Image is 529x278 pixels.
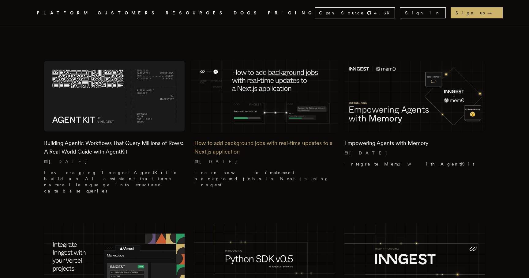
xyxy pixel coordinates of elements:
img: Featured image for Empowering Agents with Memory blog post [344,61,485,131]
span: 4.3 K [374,10,393,16]
button: RESOURCES [166,9,226,17]
a: Featured image for Building Agentic Workflows That Query Millions of Rows: A Real-World Guide wit... [44,61,185,199]
a: Sign up [451,7,503,18]
h2: How to add background jobs with real-time updates to a Next.js application [194,139,335,156]
p: Learn how to implement background jobs in Next.js using Inngest. [194,169,335,188]
p: [DATE] [344,150,485,156]
img: Featured image for How to add background jobs with real-time updates to a Next.js application blo... [191,59,338,133]
img: Featured image for Building Agentic Workflows That Query Millions of Rows: A Real-World Guide wit... [44,61,185,131]
a: DOCS [234,9,261,17]
p: Integrate Mem0 with AgentKit [344,161,485,167]
a: Featured image for Empowering Agents with Memory blog postEmpowering Agents with Memory[DATE] Int... [344,61,485,172]
a: CUSTOMERS [98,9,158,17]
span: → [487,10,498,16]
p: Leveraging Inngest AgentKit to build an AI assistant that turns natural language into structured ... [44,169,185,194]
h2: Empowering Agents with Memory [344,139,485,147]
span: Open Source [319,10,364,16]
a: PRICING [268,9,315,17]
p: [DATE] [44,158,185,165]
h2: Building Agentic Workflows That Query Millions of Rows: A Real-World Guide with AgentKit [44,139,185,156]
p: [DATE] [194,158,335,165]
a: Sign In [400,7,446,18]
a: Featured image for How to add background jobs with real-time updates to a Next.js application blo... [194,61,335,192]
button: PLATFORM [37,9,90,17]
